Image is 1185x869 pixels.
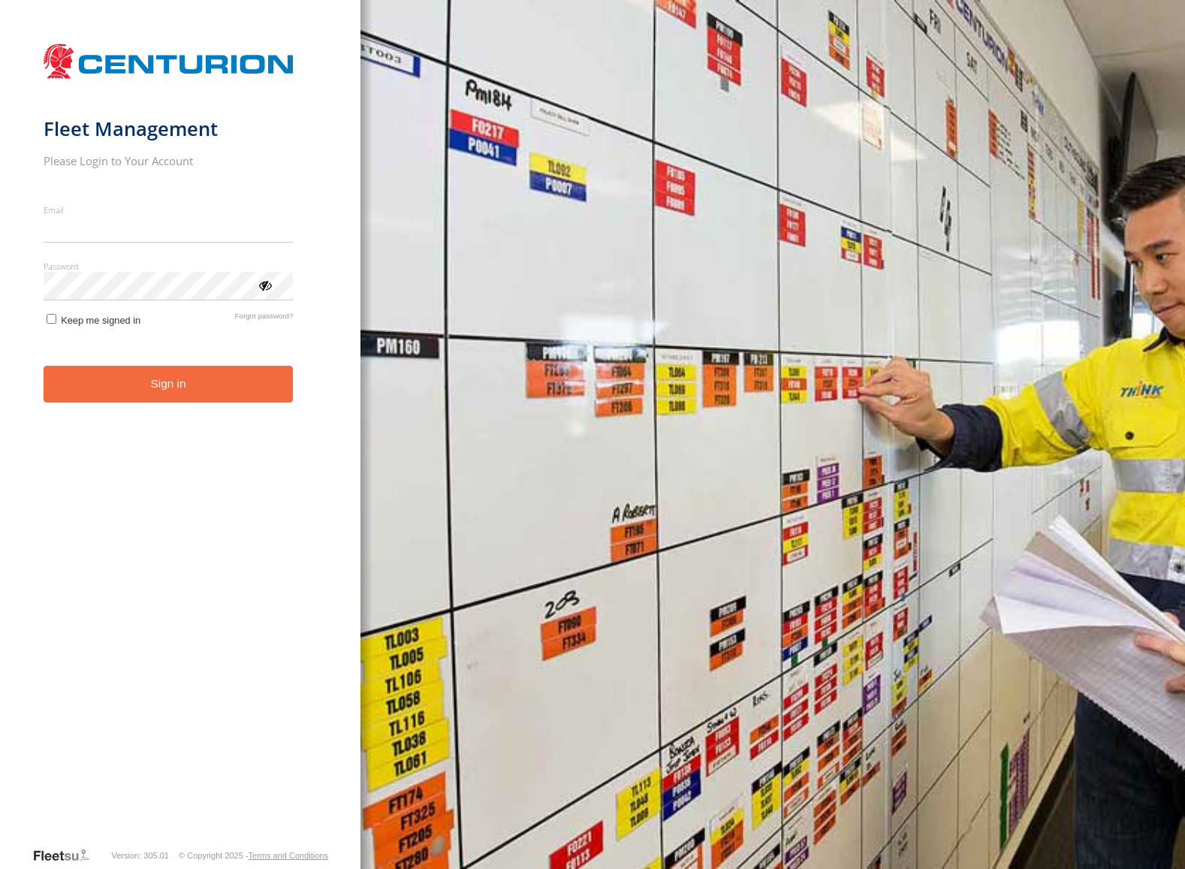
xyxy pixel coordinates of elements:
[257,277,272,292] div: ViewPassword
[44,204,294,216] label: Email
[44,261,294,272] label: Password
[44,366,294,403] button: Sign in
[32,848,101,863] a: Visit our Website
[179,851,328,860] div: © Copyright 2025 -
[44,153,294,168] h2: Please Login to Your Account
[112,851,169,860] div: Version: 305.01
[235,312,294,326] a: Forgot password?
[47,314,56,324] input: Keep me signed in
[44,116,294,141] h1: Fleet Management
[44,36,318,846] form: main
[61,315,140,326] span: Keep me signed in
[249,851,328,860] a: Terms and Conditions
[44,42,294,80] img: Centurion Transport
